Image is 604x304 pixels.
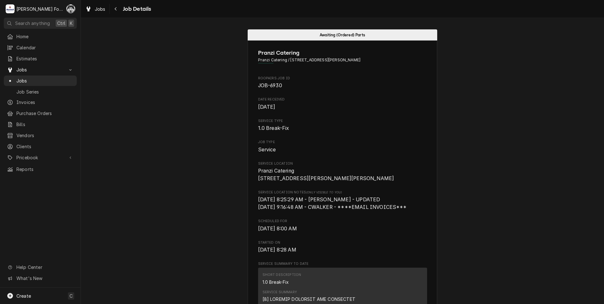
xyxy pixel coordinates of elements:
[258,49,427,68] div: Client Information
[16,55,74,62] span: Estimates
[16,77,74,84] span: Jobs
[258,119,427,132] div: Service Type
[83,4,108,14] a: Jobs
[4,53,77,64] a: Estimates
[4,108,77,119] a: Purchase Orders
[258,197,407,210] span: [DATE] 8:25:29 AM - [PERSON_NAME] - UPDATED [DATE] 9:16:48 AM - CWALKER - ****EMAIL INVOICES***
[4,18,77,29] button: Search anythingCtrlK
[258,82,282,88] span: JOB-6930
[16,44,74,51] span: Calendar
[258,49,427,57] span: Name
[263,272,301,277] div: Short Description
[258,147,276,153] span: Service
[4,141,77,152] a: Clients
[57,20,65,27] span: Ctrl
[258,103,427,111] span: Date Received
[258,76,427,89] div: Roopairs Job ID
[258,219,427,232] div: Scheduled For
[258,82,427,89] span: Roopairs Job ID
[4,164,77,174] a: Reports
[16,110,74,117] span: Purchase Orders
[16,143,74,150] span: Clients
[4,42,77,53] a: Calendar
[16,121,74,128] span: Bills
[111,4,121,14] button: Navigate back
[16,166,74,173] span: Reports
[16,154,64,161] span: Pricebook
[66,4,75,13] div: Chris Murphy (103)'s Avatar
[258,190,427,211] div: [object Object]
[263,290,297,295] div: Service Summary
[16,275,73,282] span: What's New
[258,261,427,266] span: Service Summary To Date
[258,246,427,254] span: Started On
[4,97,77,107] a: Invoices
[258,190,427,195] span: Service Location Notes
[70,20,73,27] span: K
[258,57,427,63] span: Address
[258,97,427,102] span: Date Received
[66,4,75,13] div: C(
[258,146,427,154] span: Job Type
[4,262,77,272] a: Go to Help Center
[258,240,427,254] div: Started On
[16,66,64,73] span: Jobs
[6,4,15,13] div: Marshall Food Equipment Service's Avatar
[258,161,427,182] div: Service Location
[16,33,74,40] span: Home
[258,240,427,245] span: Started On
[258,161,427,166] span: Service Location
[16,264,73,271] span: Help Center
[16,132,74,139] span: Vendors
[258,168,394,181] span: Pranzi Catering [STREET_ADDRESS][PERSON_NAME][PERSON_NAME]
[4,130,77,141] a: Vendors
[258,225,427,233] span: Scheduled For
[258,140,427,153] div: Job Type
[4,119,77,130] a: Bills
[4,76,77,86] a: Jobs
[258,247,296,253] span: [DATE] 8:28 AM
[258,167,427,182] span: Service Location
[95,6,106,12] span: Jobs
[16,99,74,106] span: Invoices
[4,64,77,75] a: Go to Jobs
[16,88,74,95] span: Job Series
[15,20,50,27] span: Search anything
[16,293,31,299] span: Create
[248,29,437,40] div: Status
[258,119,427,124] span: Service Type
[6,4,15,13] div: M
[258,97,427,111] div: Date Received
[258,76,427,81] span: Roopairs Job ID
[258,104,275,110] span: [DATE]
[4,31,77,42] a: Home
[258,140,427,145] span: Job Type
[69,293,73,299] span: C
[258,125,427,132] span: Service Type
[4,87,77,97] a: Job Series
[258,125,289,131] span: 1.0 Break-Fix
[258,226,297,232] span: [DATE] 8:00 AM
[258,196,427,211] span: [object Object]
[16,6,63,12] div: [PERSON_NAME] Food Equipment Service
[258,219,427,224] span: Scheduled For
[263,279,289,285] div: 1.0 Break-Fix
[306,191,342,194] span: (Only Visible to You)
[4,273,77,283] a: Go to What's New
[320,33,365,37] span: Awaiting (Ordered) Parts
[4,152,77,163] a: Go to Pricebook
[121,5,151,13] span: Job Details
